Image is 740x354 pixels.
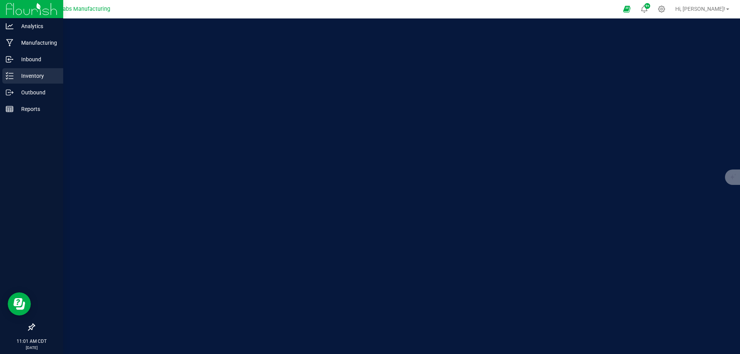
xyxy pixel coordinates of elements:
[6,72,13,80] inline-svg: Inventory
[13,22,60,31] p: Analytics
[6,39,13,47] inline-svg: Manufacturing
[3,345,60,351] p: [DATE]
[6,89,13,96] inline-svg: Outbound
[3,338,60,345] p: 11:01 AM CDT
[6,55,13,63] inline-svg: Inbound
[13,71,60,81] p: Inventory
[13,55,60,64] p: Inbound
[6,105,13,113] inline-svg: Reports
[646,5,649,8] span: 9+
[47,6,110,12] span: Teal Labs Manufacturing
[8,292,31,315] iframe: Resource center
[13,88,60,97] p: Outbound
[675,6,725,12] span: Hi, [PERSON_NAME]!
[13,38,60,47] p: Manufacturing
[13,104,60,114] p: Reports
[657,5,666,13] div: Manage settings
[6,22,13,30] inline-svg: Analytics
[618,2,636,17] span: Open Ecommerce Menu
